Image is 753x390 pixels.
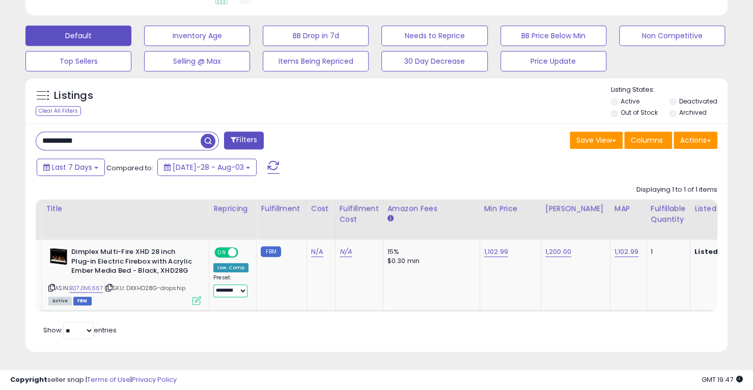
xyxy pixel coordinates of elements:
div: Displaying 1 to 1 of 1 items [636,185,717,195]
span: OFF [237,248,253,257]
div: Clear All Filters [36,106,81,116]
div: seller snap | | [10,375,177,385]
button: Default [25,25,131,46]
div: ASIN: [48,247,201,304]
label: Archived [679,108,707,117]
button: 30 Day Decrease [381,51,487,71]
div: Low. Comp [213,263,248,272]
b: Listed Price: [694,247,741,256]
button: [DATE]-28 - Aug-03 [157,159,257,176]
span: FBM [73,297,92,305]
small: FBM [261,246,281,257]
button: Items Being Repriced [263,51,369,71]
div: 15% [387,247,472,256]
div: Min Price [484,203,537,214]
strong: Copyright [10,375,47,384]
b: Dimplex Multi-Fire XHD 28 inch Plug-in Electric Firebox with Acrylic Ember Media Bed - Black, XHD28G [71,247,195,278]
a: B07J1ML66T [69,284,103,293]
div: Fulfillment Cost [340,203,379,225]
div: Amazon Fees [387,203,476,214]
div: Title [46,203,205,214]
div: Fulfillment [261,203,302,214]
a: 1,200.00 [545,247,571,257]
span: Last 7 Days [52,162,92,172]
button: Top Sellers [25,51,131,71]
button: Selling @ Max [144,51,250,71]
div: $0.30 min [387,256,472,266]
a: N/A [311,247,323,257]
p: Listing States: [611,85,728,95]
div: [PERSON_NAME] [545,203,606,214]
div: 1 [651,247,682,256]
button: Save View [570,132,623,149]
label: Deactivated [679,97,717,106]
div: Cost [311,203,331,214]
a: 1,102.99 [484,247,508,257]
a: N/A [340,247,352,257]
label: Out of Stock [621,108,658,117]
a: 1,102.99 [615,247,638,257]
span: Columns [631,135,663,145]
span: ON [215,248,228,257]
button: BB Drop in 7d [263,25,369,46]
button: Last 7 Days [37,159,105,176]
h5: Listings [54,89,93,103]
small: Amazon Fees. [387,214,394,223]
div: Fulfillable Quantity [651,203,686,225]
span: 2025-08-11 19:47 GMT [702,375,743,384]
label: Active [621,97,639,106]
span: | SKU: DXXHD28G-dropship [104,284,185,292]
button: Filters [224,132,264,149]
button: Non Competitive [619,25,725,46]
div: Repricing [213,203,252,214]
button: Actions [674,132,717,149]
button: Needs to Reprice [381,25,487,46]
button: Price Update [500,51,606,71]
div: MAP [615,203,642,214]
button: Columns [624,132,672,149]
span: Show: entries [43,325,117,335]
button: BB Price Below Min [500,25,606,46]
div: Preset: [213,274,248,297]
a: Terms of Use [87,375,130,384]
span: Compared to: [106,163,153,173]
a: Privacy Policy [132,375,177,384]
span: All listings currently available for purchase on Amazon [48,297,72,305]
span: [DATE]-28 - Aug-03 [173,162,244,172]
img: 412+dN3IGHL._SL40_.jpg [48,247,69,266]
button: Inventory Age [144,25,250,46]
